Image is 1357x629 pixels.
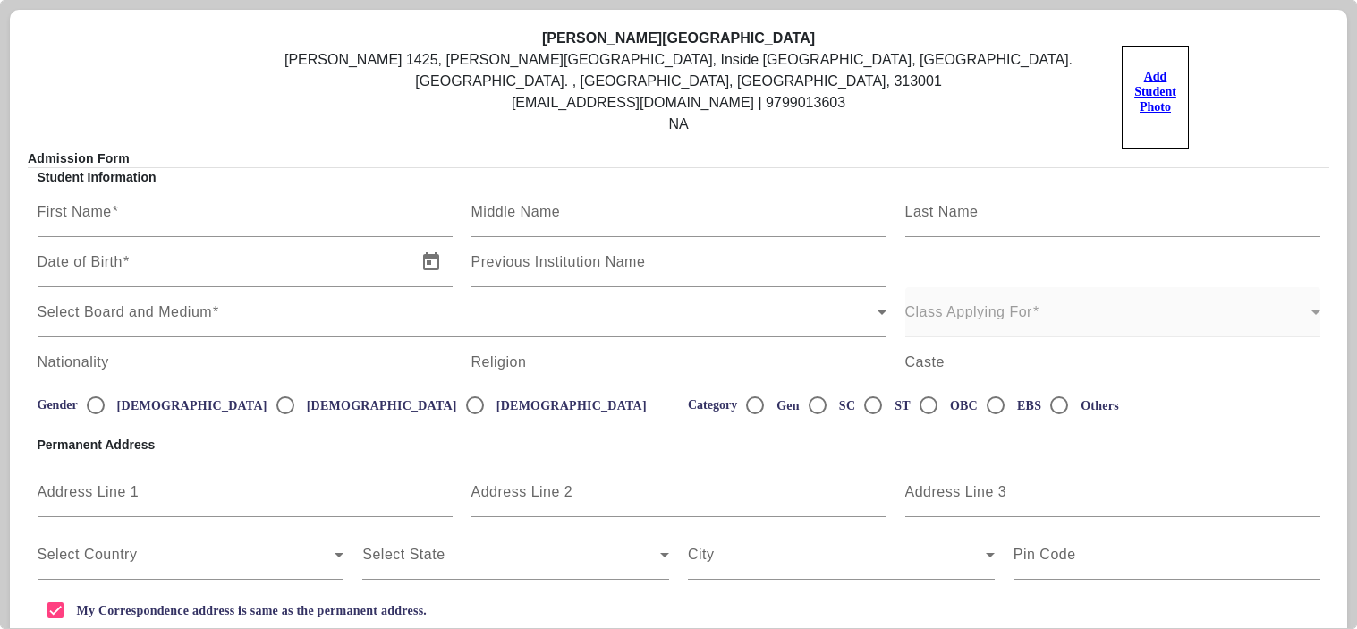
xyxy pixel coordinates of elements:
mat-label: City [688,547,715,562]
mat-label: First Name [38,204,112,219]
label: Category [688,397,737,412]
div: NA [254,114,1103,135]
label: [DEMOGRAPHIC_DATA] [493,398,647,413]
input: Address Line 2 [471,489,886,510]
div: [PERSON_NAME] 1425, [PERSON_NAME][GEOGRAPHIC_DATA], Inside [GEOGRAPHIC_DATA], [GEOGRAPHIC_DATA]. ... [254,49,1103,92]
mat-label: Previous Institution Name [471,254,646,269]
input: Middle Name [471,208,886,230]
mat-label: Address Line 2 [471,484,573,499]
mat-label: Select State [362,547,445,562]
u: Add Student Photo [1134,70,1176,114]
input: Previous Institution Name [471,259,886,280]
mat-label: Address Line 1 [38,484,140,499]
input: Address Line 1 [38,489,453,510]
mat-label: Nationality [38,354,109,370]
label: Others [1077,398,1119,413]
mat-label: Last Name [905,204,979,219]
mat-label: Address Line 3 [905,484,1007,499]
label: [DEMOGRAPHIC_DATA] [114,398,267,413]
input: Date of Birth [38,259,406,280]
b: Permanent Address [38,438,156,452]
b: [PERSON_NAME][GEOGRAPHIC_DATA] [542,30,815,46]
button: Open calendar [410,241,453,284]
label: Gen [773,398,800,413]
span: Select Board and Medium [38,309,878,330]
label: EBS [1014,398,1041,413]
div: [EMAIL_ADDRESS][DOMAIN_NAME] | 9799013603 [254,92,1103,114]
mat-label: Class Applying For [905,304,1032,319]
input: Nationality [38,359,453,380]
mat-label: Pin Code [1014,547,1076,562]
label: SC [835,398,855,413]
input: Address Line 3 [905,489,1320,510]
label: My Correspondence address is same as the permanent address. [73,603,428,618]
label: [DEMOGRAPHIC_DATA] [303,398,457,413]
label: OBC [946,398,978,413]
mat-label: Date of Birth [38,254,123,269]
mat-label: Select Board and Medium [38,304,213,319]
mat-label: Select Country [38,547,138,562]
label: Gender [38,397,78,412]
input: Last Name [905,208,1320,230]
input: First Name* [38,208,453,230]
b: Student Information [38,170,157,184]
mat-label: Caste [905,354,945,370]
label: ST [891,398,911,413]
input: Religion [471,359,886,380]
mat-label: Religion [471,354,527,370]
input: Pin Code [1014,551,1320,573]
mat-label: Middle Name [471,204,561,219]
input: Caste [905,359,1320,380]
b: Admission Form [28,151,130,166]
